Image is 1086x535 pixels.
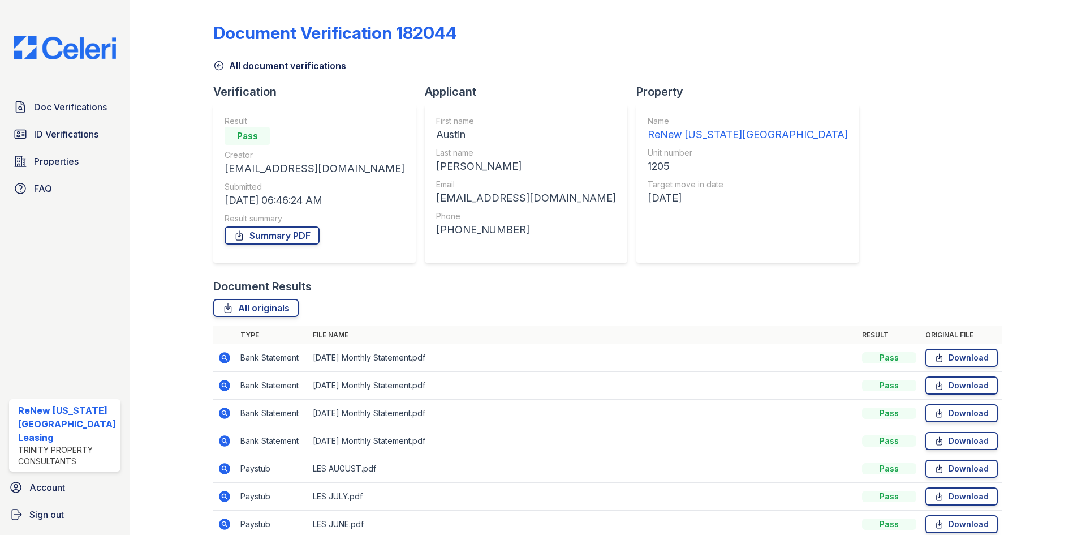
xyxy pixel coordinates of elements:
[213,59,346,72] a: All document verifications
[436,222,616,238] div: [PHONE_NUMBER]
[648,127,848,143] div: ReNew [US_STATE][GEOGRAPHIC_DATA]
[308,344,857,372] td: [DATE] Monthly Statement.pdf
[925,515,998,533] a: Download
[236,326,308,344] th: Type
[29,508,64,521] span: Sign out
[34,127,98,141] span: ID Verifications
[648,115,848,127] div: Name
[5,36,125,59] img: CE_Logo_Blue-a8612792a0a2168367f1c8372b55b34899dd931a85d93a1a3d3e32e68fde9ad4.png
[862,463,916,474] div: Pass
[436,159,616,174] div: [PERSON_NAME]
[925,487,998,506] a: Download
[862,352,916,363] div: Pass
[213,23,457,43] div: Document Verification 182044
[236,483,308,511] td: Paystub
[648,179,848,190] div: Target move in date
[9,96,120,118] a: Doc Verifications
[236,344,308,372] td: Bank Statement
[5,503,125,526] a: Sign out
[9,177,120,200] a: FAQ
[213,84,425,100] div: Verification
[308,326,857,344] th: File name
[862,519,916,530] div: Pass
[436,211,616,222] div: Phone
[862,408,916,419] div: Pass
[225,161,404,177] div: [EMAIL_ADDRESS][DOMAIN_NAME]
[925,349,998,367] a: Download
[308,427,857,455] td: [DATE] Monthly Statement.pdf
[225,181,404,192] div: Submitted
[636,84,868,100] div: Property
[436,190,616,206] div: [EMAIL_ADDRESS][DOMAIN_NAME]
[225,127,270,145] div: Pass
[308,400,857,427] td: [DATE] Monthly Statement.pdf
[862,435,916,447] div: Pass
[225,213,404,224] div: Result summary
[9,150,120,173] a: Properties
[925,460,998,478] a: Download
[18,404,116,444] div: ReNew [US_STATE][GEOGRAPHIC_DATA] Leasing
[648,159,848,174] div: 1205
[225,149,404,161] div: Creator
[436,147,616,159] div: Last name
[857,326,921,344] th: Result
[925,404,998,422] a: Download
[425,84,636,100] div: Applicant
[862,491,916,502] div: Pass
[436,179,616,190] div: Email
[18,444,116,467] div: Trinity Property Consultants
[308,372,857,400] td: [DATE] Monthly Statement.pdf
[862,380,916,391] div: Pass
[436,115,616,127] div: First name
[225,115,404,127] div: Result
[225,192,404,208] div: [DATE] 06:46:24 AM
[648,190,848,206] div: [DATE]
[308,455,857,483] td: LES AUGUST.pdf
[925,432,998,450] a: Download
[34,100,107,114] span: Doc Verifications
[921,326,1002,344] th: Original file
[236,455,308,483] td: Paystub
[34,155,79,168] span: Properties
[29,481,65,494] span: Account
[236,372,308,400] td: Bank Statement
[213,299,299,317] a: All originals
[925,376,998,395] a: Download
[5,476,125,499] a: Account
[236,427,308,455] td: Bank Statement
[648,147,848,159] div: Unit number
[225,226,320,245] a: Summary PDF
[213,279,312,294] div: Document Results
[9,123,120,145] a: ID Verifications
[436,127,616,143] div: Austin
[236,400,308,427] td: Bank Statement
[34,182,52,195] span: FAQ
[648,115,848,143] a: Name ReNew [US_STATE][GEOGRAPHIC_DATA]
[308,483,857,511] td: LES JULY.pdf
